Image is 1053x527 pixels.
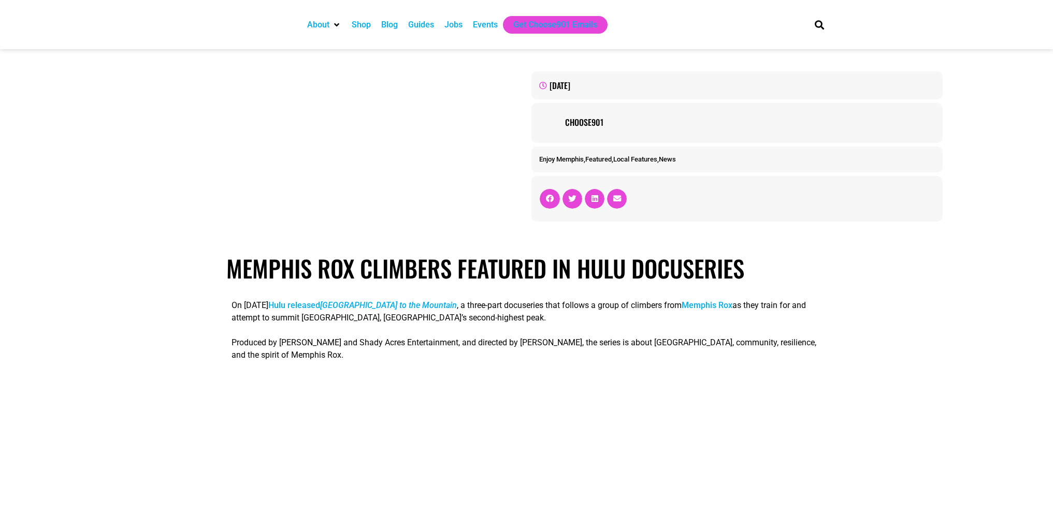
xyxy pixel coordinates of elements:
[613,155,657,163] a: Local Features
[540,189,559,209] div: Share on facebook
[682,300,732,310] a: Memphis Rox
[562,189,582,209] div: Share on twitter
[226,254,827,282] h1: Memphis Rox Climbers Featured in Hulu Docuseries
[232,299,822,324] p: On [DATE] , a three-part docuseries that follows a group of climbers from as they train for and a...
[659,155,676,163] a: News
[811,16,828,33] div: Search
[268,300,457,310] a: Hulu released[GEOGRAPHIC_DATA] to the Mountain
[585,189,604,209] div: Share on linkedin
[352,19,371,31] a: Shop
[473,19,498,31] a: Events
[320,300,457,310] em: [GEOGRAPHIC_DATA] to the Mountain
[307,19,329,31] a: About
[539,155,584,163] a: Enjoy Memphis
[513,19,597,31] a: Get Choose901 Emails
[408,19,434,31] a: Guides
[381,19,398,31] a: Blog
[607,189,627,209] div: Share on email
[539,111,560,131] img: Picture of Choose901
[539,155,676,163] span: , , ,
[302,16,347,34] div: About
[232,336,822,361] p: Produced by [PERSON_NAME] and Shady Acres Entertainment, and directed by [PERSON_NAME], the serie...
[550,79,570,92] time: [DATE]
[302,16,797,34] nav: Main nav
[565,116,934,128] a: Choose901
[444,19,463,31] a: Jobs
[585,155,612,163] a: Featured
